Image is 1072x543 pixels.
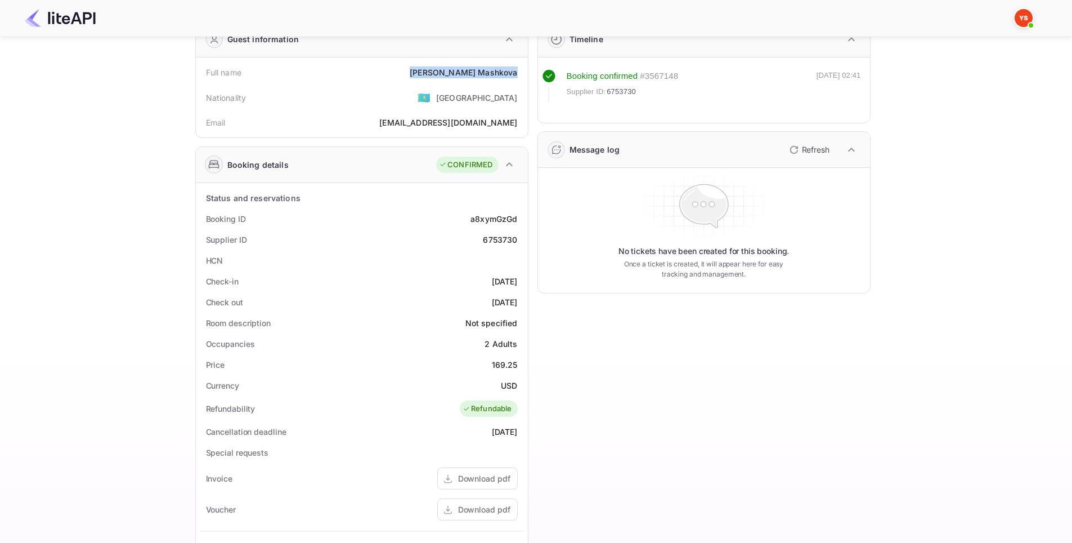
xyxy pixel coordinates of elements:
div: Cancellation deadline [206,426,286,438]
div: [DATE] [492,275,518,287]
div: Nationality [206,92,246,104]
div: Check-in [206,275,239,287]
div: CONFIRMED [439,159,492,171]
div: Booking ID [206,213,246,225]
div: Room description [206,317,271,329]
div: Not specified [465,317,518,329]
div: Special requests [206,447,268,459]
div: Currency [206,380,239,391]
div: Check out [206,296,243,308]
span: United States [418,87,430,108]
div: Booking details [227,159,289,171]
div: [PERSON_NAME] Mashkova [410,66,517,78]
div: 2 Adults [485,338,517,350]
div: Full name [206,66,241,78]
div: Invoice [206,473,232,484]
div: Refundable [463,403,512,415]
div: HCN [206,255,223,266]
div: [DATE] [492,426,518,438]
div: 6753730 [483,234,517,246]
div: Download pdf [458,504,510,515]
div: Status and reservations [206,192,300,204]
div: Refundability [206,403,255,415]
div: Occupancies [206,338,255,350]
div: [GEOGRAPHIC_DATA] [436,92,518,104]
img: Yandex Support [1015,9,1033,27]
button: Refresh [783,141,834,159]
div: USD [501,380,517,391]
div: # 3567148 [640,70,678,83]
div: Message log [569,144,620,155]
span: Supplier ID: [567,86,606,97]
p: Refresh [802,144,829,155]
div: 169.25 [492,359,518,371]
p: Once a ticket is created, it will appear here for easy tracking and management. [615,259,793,279]
div: Guest information [227,33,299,45]
div: Download pdf [458,473,510,484]
div: [DATE] 02:41 [817,70,861,103]
div: Price [206,359,225,371]
span: 6753730 [607,86,636,97]
div: Timeline [569,33,603,45]
div: Voucher [206,504,236,515]
div: [EMAIL_ADDRESS][DOMAIN_NAME] [379,117,517,128]
div: a8xymGzGd [470,213,517,225]
div: Supplier ID [206,234,247,246]
p: No tickets have been created for this booking. [618,246,790,257]
div: Booking confirmed [567,70,638,83]
img: LiteAPI Logo [25,9,96,27]
div: Email [206,117,226,128]
div: [DATE] [492,296,518,308]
